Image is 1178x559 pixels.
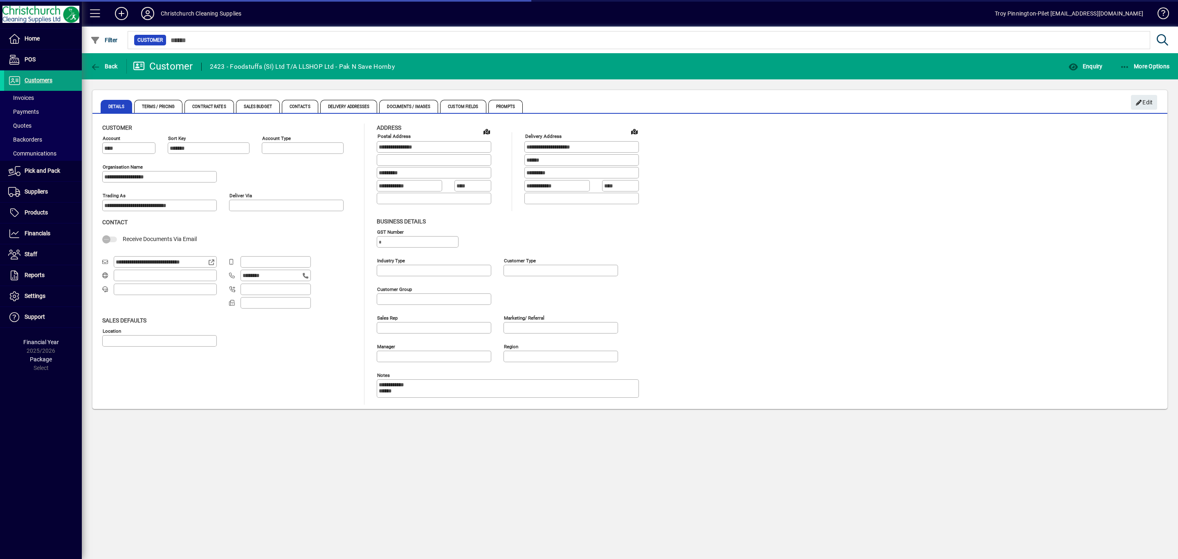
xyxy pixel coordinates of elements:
span: Contacts [282,100,318,113]
span: Package [30,356,52,363]
mat-label: Manager [377,343,395,349]
mat-label: Trading as [103,193,126,198]
mat-label: Sales rep [377,315,398,320]
span: Invoices [8,95,34,101]
div: Troy Pinnington-Pilet [EMAIL_ADDRESS][DOMAIN_NAME] [995,7,1143,20]
mat-label: Deliver via [229,193,252,198]
a: Settings [4,286,82,307]
a: View on map [480,125,493,138]
span: Products [25,209,48,216]
span: Pick and Pack [25,167,60,174]
span: Business details [377,218,426,225]
mat-label: Region [504,343,518,349]
button: Edit [1131,95,1157,110]
mat-label: Customer group [377,286,412,292]
button: Add [108,6,135,21]
span: Financials [25,230,50,237]
app-page-header-button: Back [82,59,127,74]
span: Home [25,35,40,42]
span: Delivery Addresses [320,100,378,113]
button: Back [88,59,120,74]
a: Pick and Pack [4,161,82,181]
a: Staff [4,244,82,265]
span: Address [377,124,401,131]
span: Backorders [8,136,42,143]
span: Receive Documents Via Email [123,236,197,242]
a: Communications [4,147,82,160]
button: Enquiry [1066,59,1104,74]
span: Documents / Images [379,100,438,113]
span: Sales Budget [236,100,280,113]
a: View on map [628,125,641,138]
span: Settings [25,293,45,299]
span: Edit [1135,96,1153,109]
mat-label: Notes [377,372,390,378]
span: Customers [25,77,52,83]
a: Quotes [4,119,82,133]
span: Terms / Pricing [134,100,183,113]
mat-label: Organisation name [103,164,143,170]
span: Enquiry [1068,63,1102,70]
span: Custom Fields [440,100,486,113]
a: Invoices [4,91,82,105]
span: Payments [8,108,39,115]
a: Financials [4,223,82,244]
mat-label: Sort key [168,135,186,141]
button: Profile [135,6,161,21]
span: Communications [8,150,56,157]
a: Knowledge Base [1151,2,1168,28]
mat-label: Customer type [504,257,536,263]
span: Suppliers [25,188,48,195]
button: Filter [88,33,120,47]
span: Customer [102,124,132,131]
a: Backorders [4,133,82,147]
span: Staff [25,251,37,257]
mat-label: Location [103,328,121,334]
a: POS [4,50,82,70]
span: Customer [137,36,163,44]
span: Quotes [8,122,31,129]
mat-label: GST Number [377,229,404,234]
a: Products [4,203,82,223]
span: Contract Rates [184,100,234,113]
button: More Options [1118,59,1172,74]
span: Back [90,63,118,70]
span: More Options [1120,63,1170,70]
mat-label: Industry type [377,257,405,263]
span: Sales defaults [102,317,146,324]
a: Payments [4,105,82,119]
mat-label: Account [103,135,120,141]
div: 2423 - Foodstuffs (SI) Ltd T/A LLSHOP Ltd - Pak N Save Hornby [210,60,395,73]
span: Details [101,100,132,113]
span: Reports [25,272,45,278]
span: Prompts [488,100,523,113]
a: Suppliers [4,182,82,202]
span: Support [25,313,45,320]
div: Christchurch Cleaning Supplies [161,7,241,20]
span: Filter [90,37,118,43]
a: Support [4,307,82,327]
span: Financial Year [23,339,59,345]
mat-label: Marketing/ Referral [504,315,544,320]
a: Reports [4,265,82,286]
div: Customer [133,60,193,73]
span: Contact [102,219,128,225]
a: Home [4,29,82,49]
span: POS [25,56,36,63]
mat-label: Account Type [262,135,291,141]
